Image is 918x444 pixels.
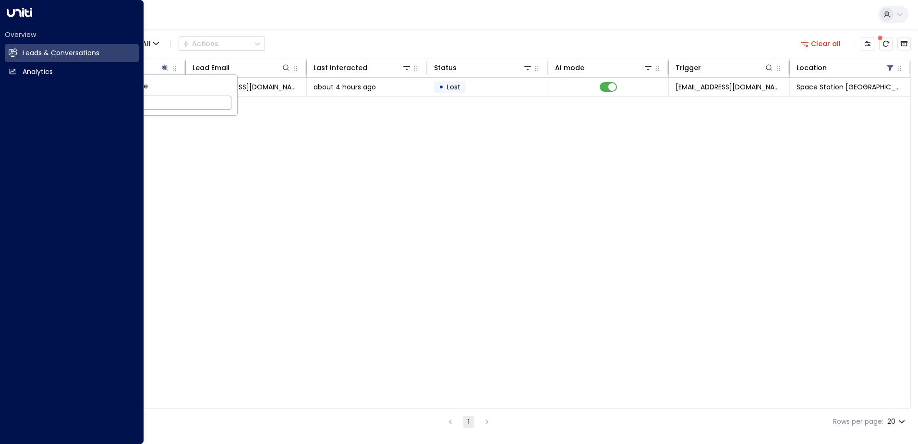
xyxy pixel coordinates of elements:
div: Status [434,62,532,74]
h2: Overview [5,30,139,39]
div: Lead Email [193,62,229,74]
div: Trigger [676,62,701,74]
button: Clear all [797,37,845,50]
div: Actions [183,39,218,48]
div: Lead Email [193,62,290,74]
nav: pagination navigation [444,416,493,428]
button: Archived Leads [897,37,911,50]
h2: Leads & Conversations [23,48,99,58]
span: leads@space-station.co.uk [676,82,782,92]
div: Button group with a nested menu [179,37,265,51]
div: AI mode [555,62,653,74]
div: Location [797,62,827,74]
a: Analytics [5,63,139,81]
div: Location [797,62,895,74]
label: Rows per page: [833,417,883,427]
button: Actions [179,37,265,51]
a: Leads & Conversations [5,44,139,62]
div: Last Interacted [314,62,411,74]
div: • [439,79,444,95]
h2: Analytics [23,67,53,77]
div: 20 [887,415,907,429]
div: Last Interacted [314,62,367,74]
span: All [142,40,151,48]
div: AI mode [555,62,584,74]
span: Lost [447,82,460,92]
button: page 1 [463,416,474,428]
span: Space Station Swiss Cottage [797,82,904,92]
div: Trigger [676,62,773,74]
span: about 4 hours ago [314,82,376,92]
span: uk.usa@hotmail.co.uk [193,82,299,92]
button: Customize [861,37,874,50]
div: Status [434,62,457,74]
span: There are new threads available. Refresh the grid to view the latest updates. [879,37,893,50]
